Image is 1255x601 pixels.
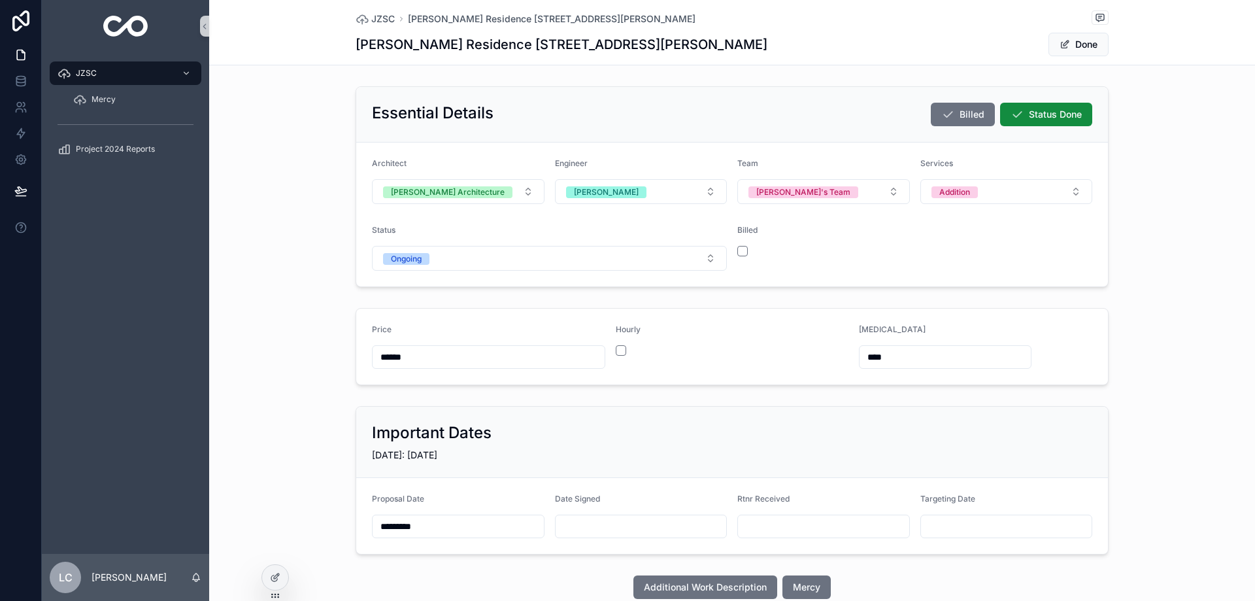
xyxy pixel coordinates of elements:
button: Select Button [555,179,728,204]
button: Select Button [372,179,544,204]
span: [DATE]: [DATE] [372,449,437,460]
span: Services [920,158,953,168]
span: Targeting Date [920,494,975,504]
h1: [PERSON_NAME] Residence [STREET_ADDRESS][PERSON_NAME] [356,35,767,54]
span: Proposal Date [372,494,424,504]
h2: Essential Details [372,103,494,124]
button: Select Button [737,179,910,204]
span: Project 2024 Reports [76,144,155,154]
span: Price [372,324,392,334]
button: Additional Work Description [633,575,777,599]
span: Architect [372,158,407,168]
button: Select Button [372,246,727,271]
button: Status Done [1000,103,1092,126]
div: Addition [939,186,970,198]
a: JZSC [50,61,201,85]
span: Mercy [793,581,820,594]
a: JZSC [356,12,395,26]
div: scrollable content [42,52,209,178]
div: [PERSON_NAME]'s Team [756,186,850,198]
span: Team [737,158,758,168]
div: Ongoing [391,253,422,265]
span: Status [372,225,395,235]
span: Engineer [555,158,588,168]
img: App logo [103,16,148,37]
div: [PERSON_NAME] Architecture [391,186,505,198]
a: [PERSON_NAME] Residence [STREET_ADDRESS][PERSON_NAME] [408,12,695,26]
span: Mercy [92,94,116,105]
a: Project 2024 Reports [50,137,201,161]
span: LC [59,570,73,585]
h2: Important Dates [372,422,492,443]
span: Status Done [1029,108,1082,121]
button: Select Button [920,179,1093,204]
button: Done [1048,33,1109,56]
span: Date Signed [555,494,600,504]
p: [PERSON_NAME] [92,571,167,584]
span: Rtnr Received [737,494,790,504]
span: Billed [737,225,758,235]
span: Hourly [616,324,641,334]
span: Billed [960,108,984,121]
a: Mercy [65,88,201,111]
span: JZSC [371,12,395,26]
button: Mercy [782,575,831,599]
span: [MEDICAL_DATA] [859,324,926,334]
button: Billed [931,103,995,126]
div: [PERSON_NAME] [574,186,639,198]
span: Additional Work Description [644,581,767,594]
span: JZSC [76,68,97,78]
